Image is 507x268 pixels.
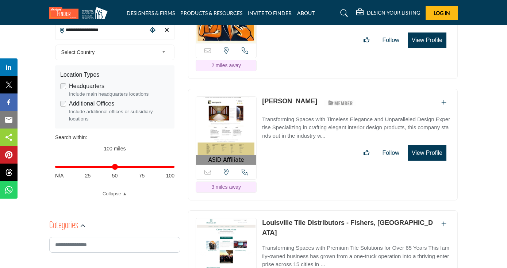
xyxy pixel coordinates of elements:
img: Site Logo [49,7,111,19]
a: Add To List [441,99,446,106]
a: Collapse ▲ [55,190,174,198]
span: 50 [112,172,118,180]
div: Clear search location [162,23,172,38]
label: Additional Offices [69,99,114,108]
h5: DESIGN YOUR LISTING [367,9,420,16]
span: N/A [55,172,64,180]
input: Search Location [55,23,147,37]
button: View Profile [408,145,446,161]
span: 100 miles [104,146,126,152]
a: [PERSON_NAME] [262,97,317,105]
img: ASID Members Badge Icon [324,98,357,107]
span: 100 [166,172,174,180]
h2: Categories [49,219,78,233]
a: PRODUCTS & RESOURCES [180,10,242,16]
div: Include main headquarters locations [69,91,169,98]
a: Transforming Spaces with Timeless Elegance and Unparalleled Design Expertise Specializing in craf... [262,111,450,140]
button: View Profile [408,32,446,48]
a: Search [333,7,353,19]
div: DESIGN YOUR LISTING [356,9,420,18]
span: 25 [85,172,91,180]
div: Choose your current location [147,23,158,38]
a: ASID Affiliate [196,97,256,165]
button: Like listing [359,33,374,47]
a: ABOUT [297,10,315,16]
span: Log In [434,10,450,16]
img: Hanna Durham [196,97,256,155]
div: Location Types [60,70,169,79]
span: 2 miles away [211,62,241,68]
span: Select Country [61,48,159,57]
a: Add To List [441,221,446,227]
button: Follow [378,146,404,160]
button: Log In [426,6,458,20]
div: Include additional offices or subsidiary locations [69,108,169,123]
span: 75 [139,172,145,180]
span: 3 miles away [211,184,241,190]
label: Headquarters [69,82,104,91]
button: Follow [378,33,404,47]
p: Hanna Durham [262,96,317,106]
a: INVITE TO FINDER [248,10,292,16]
a: DESIGNERS & FIRMS [127,10,175,16]
div: Search within: [55,134,174,141]
a: Louisville Tile Distributors - Fishers, [GEOGRAPHIC_DATA] [262,219,433,236]
input: Search Category [49,237,180,253]
button: Like listing [359,146,374,160]
p: Transforming Spaces with Timeless Elegance and Unparalleled Design Expertise Specializing in craf... [262,115,450,140]
span: ASID Affiliate [208,156,244,164]
p: Louisville Tile Distributors - Fishers, IN [262,218,434,238]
